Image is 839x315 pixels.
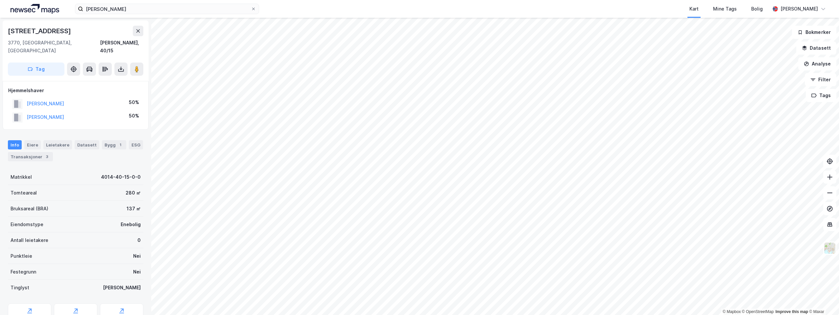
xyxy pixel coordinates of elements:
[11,189,37,197] div: Tomteareal
[8,26,72,36] div: [STREET_ADDRESS]
[751,5,763,13] div: Bolig
[129,140,143,149] div: ESG
[129,98,139,106] div: 50%
[103,284,141,292] div: [PERSON_NAME]
[713,5,737,13] div: Mine Tags
[11,4,59,14] img: logo.a4113a55bc3d86da70a041830d287a7e.svg
[8,87,143,94] div: Hjemmelshaver
[83,4,251,14] input: Søk på adresse, matrikkel, gårdeiere, leietakere eller personer
[101,173,141,181] div: 4014-40-15-0-0
[133,252,141,260] div: Nei
[43,140,72,149] div: Leietakere
[117,142,124,148] div: 1
[126,189,141,197] div: 280 ㎡
[776,309,808,314] a: Improve this map
[11,252,32,260] div: Punktleie
[723,309,741,314] a: Mapbox
[133,268,141,276] div: Nei
[129,112,139,120] div: 50%
[11,205,48,213] div: Bruksareal (BRA)
[8,152,53,161] div: Transaksjoner
[798,57,836,70] button: Analyse
[792,26,836,39] button: Bokmerker
[44,153,50,160] div: 3
[824,242,836,254] img: Z
[137,236,141,244] div: 0
[127,205,141,213] div: 137 ㎡
[796,41,836,55] button: Datasett
[780,5,818,13] div: [PERSON_NAME]
[11,268,36,276] div: Festegrunn
[806,283,839,315] iframe: Chat Widget
[689,5,699,13] div: Kart
[11,173,32,181] div: Matrikkel
[102,140,126,149] div: Bygg
[805,73,836,86] button: Filter
[11,236,48,244] div: Antall leietakere
[100,39,143,55] div: [PERSON_NAME], 40/15
[8,63,64,76] button: Tag
[806,283,839,315] div: Kontrollprogram for chat
[24,140,41,149] div: Eiere
[11,284,29,292] div: Tinglyst
[121,221,141,228] div: Enebolig
[11,221,43,228] div: Eiendomstype
[8,39,100,55] div: 3770, [GEOGRAPHIC_DATA], [GEOGRAPHIC_DATA]
[806,89,836,102] button: Tags
[75,140,99,149] div: Datasett
[742,309,774,314] a: OpenStreetMap
[8,140,22,149] div: Info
